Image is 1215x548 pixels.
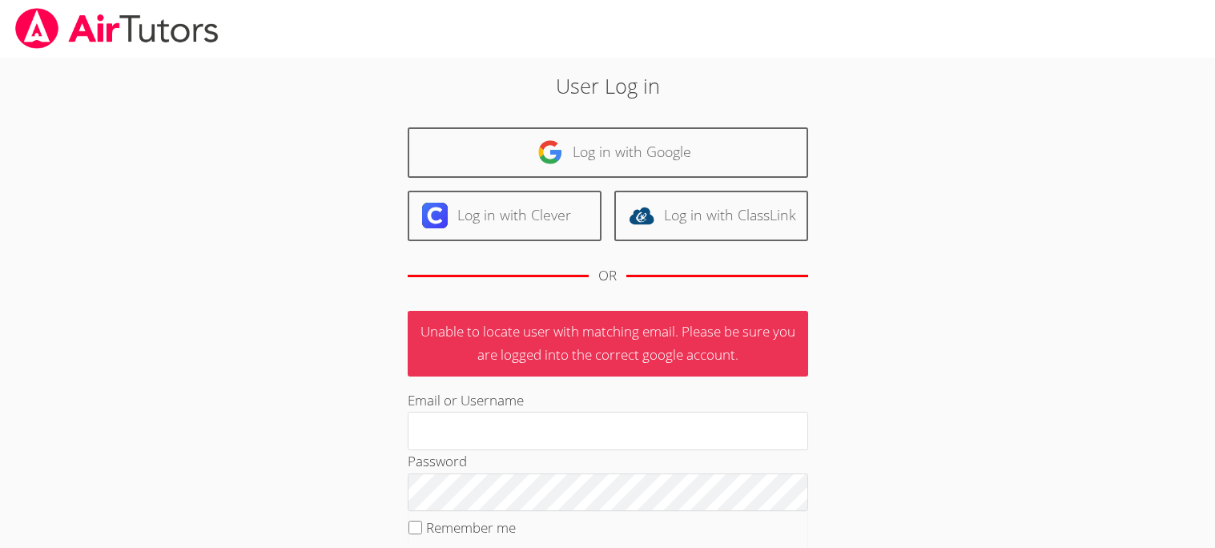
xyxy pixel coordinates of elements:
a: Log in with ClassLink [614,191,808,241]
img: google-logo-50288ca7cdecda66e5e0955fdab243c47b7ad437acaf1139b6f446037453330a.svg [537,139,563,165]
img: airtutors_banner-c4298cdbf04f3fff15de1276eac7730deb9818008684d7c2e4769d2f7ddbe033.png [14,8,220,49]
img: classlink-logo-d6bb404cc1216ec64c9a2012d9dc4662098be43eaf13dc465df04b49fa7ab582.svg [629,203,654,228]
label: Password [408,452,467,470]
label: Email or Username [408,391,524,409]
img: clever-logo-6eab21bc6e7a338710f1a6ff85c0baf02591cd810cc4098c63d3a4b26e2feb20.svg [422,203,448,228]
a: Log in with Clever [408,191,601,241]
a: Log in with Google [408,127,808,178]
h2: User Log in [280,71,935,101]
div: OR [598,264,617,288]
label: Remember me [426,518,516,537]
p: Unable to locate user with matching email. Please be sure you are logged into the correct google ... [408,311,808,377]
